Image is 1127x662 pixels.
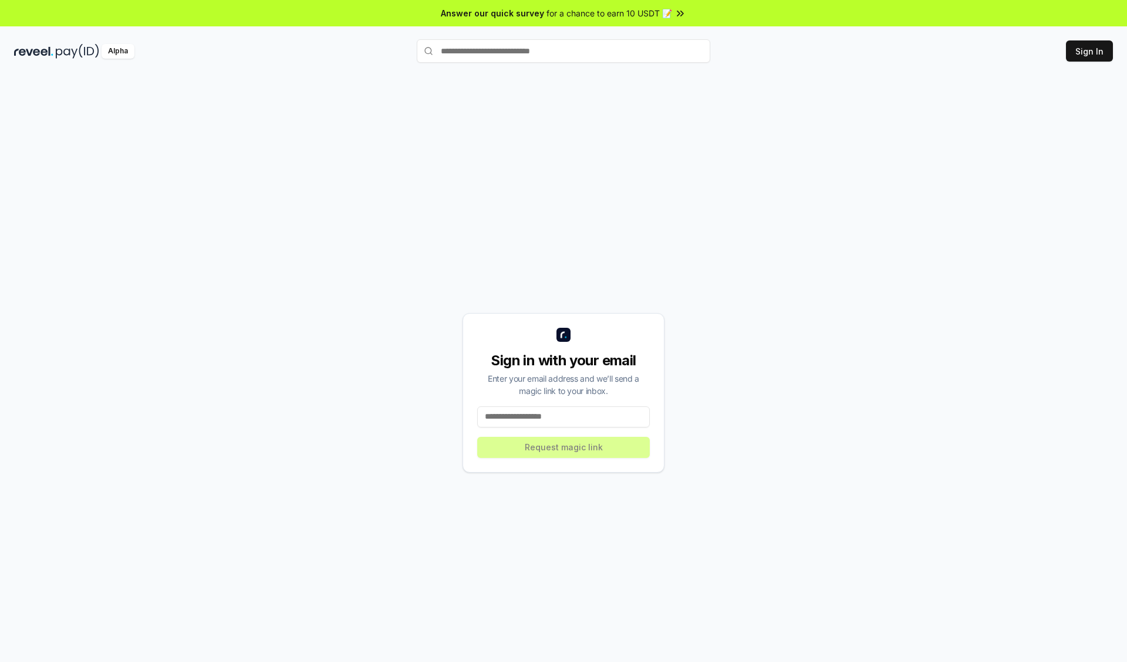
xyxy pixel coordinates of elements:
button: Sign In [1066,40,1113,62]
img: pay_id [56,44,99,59]
div: Enter your email address and we’ll send a magic link to your inbox. [477,372,650,397]
span: for a chance to earn 10 USDT 📝 [546,7,672,19]
div: Alpha [102,44,134,59]
img: reveel_dark [14,44,53,59]
div: Sign in with your email [477,351,650,370]
span: Answer our quick survey [441,7,544,19]
img: logo_small [556,328,571,342]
